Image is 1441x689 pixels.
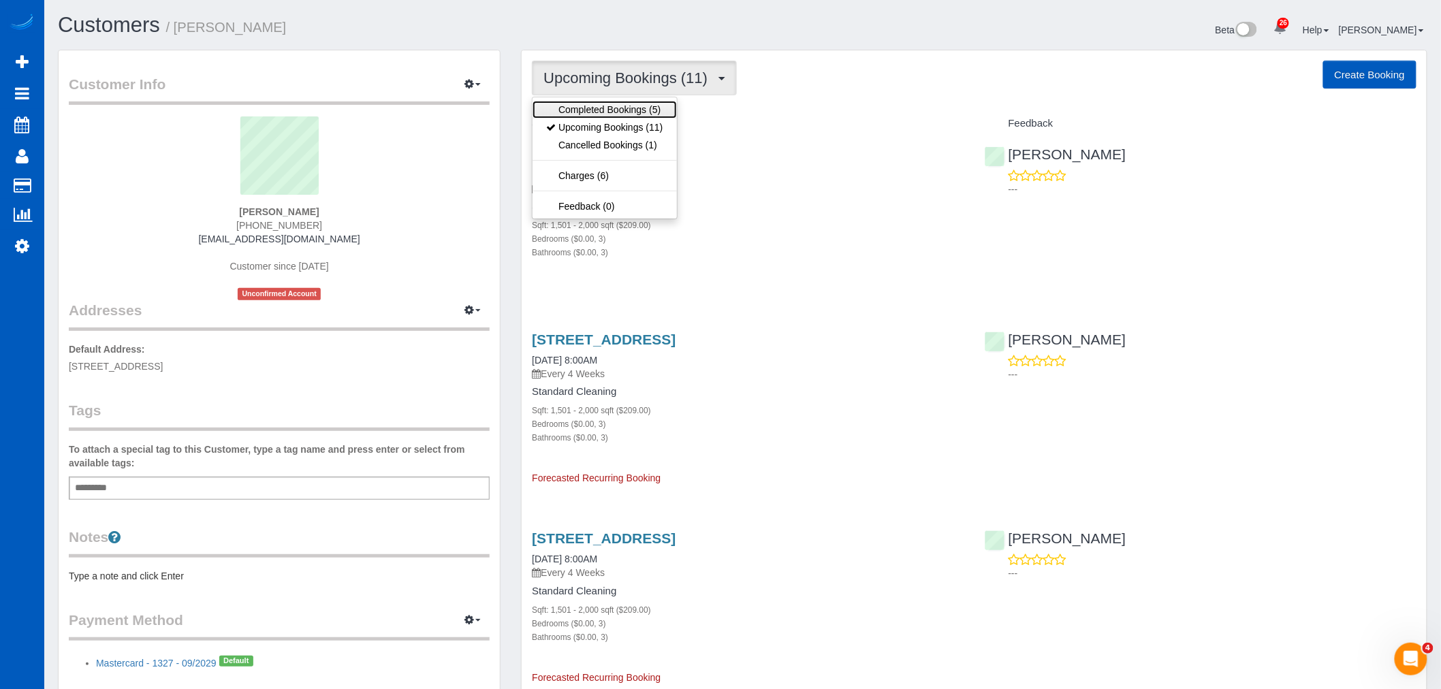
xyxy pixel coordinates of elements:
[238,288,321,300] span: Unconfirmed Account
[532,61,737,95] button: Upcoming Bookings (11)
[236,220,322,231] span: [PHONE_NUMBER]
[69,74,490,105] legend: Customer Info
[543,69,714,86] span: Upcoming Bookings (11)
[69,400,490,431] legend: Tags
[532,472,661,483] span: Forecasted Recurring Booking
[1009,368,1416,381] p: ---
[69,527,490,558] legend: Notes
[1278,18,1289,29] span: 26
[1323,61,1416,89] button: Create Booking
[166,20,287,35] small: / [PERSON_NAME]
[1267,14,1293,44] a: 26
[532,554,597,564] a: [DATE] 8:00AM
[532,530,676,546] a: [STREET_ADDRESS]
[532,406,651,415] small: Sqft: 1,501 - 2,000 sqft ($209.00)
[1216,25,1258,35] a: Beta
[532,586,964,597] h4: Standard Cleaning
[1235,22,1257,39] img: New interface
[69,443,490,470] label: To attach a special tag to this Customer, type a tag name and press enter or select from availabl...
[1009,566,1416,580] p: ---
[532,201,964,212] h4: Standard Cleaning
[532,433,608,443] small: Bathrooms ($0.00, 3)
[1009,182,1416,196] p: ---
[985,332,1126,347] a: [PERSON_NAME]
[239,206,319,217] strong: [PERSON_NAME]
[533,197,676,215] a: Feedback (0)
[533,167,676,185] a: Charges (6)
[58,13,160,37] a: Customers
[69,342,145,356] label: Default Address:
[532,367,964,381] p: Every 4 Weeks
[532,182,964,195] p: Every 4 Weeks
[219,656,253,667] span: Default
[1339,25,1424,35] a: [PERSON_NAME]
[69,569,490,583] pre: Type a note and click Enter
[533,136,676,154] a: Cancelled Bookings (1)
[532,118,964,129] h4: Service
[532,221,651,230] small: Sqft: 1,501 - 2,000 sqft ($209.00)
[532,632,608,642] small: Bathrooms ($0.00, 3)
[532,355,597,366] a: [DATE] 8:00AM
[985,146,1126,162] a: [PERSON_NAME]
[532,248,608,257] small: Bathrooms ($0.00, 3)
[532,419,605,429] small: Bedrooms ($0.00, 3)
[532,234,605,244] small: Bedrooms ($0.00, 3)
[8,14,35,33] img: Automaid Logo
[69,361,163,372] span: [STREET_ADDRESS]
[532,386,964,398] h4: Standard Cleaning
[199,234,360,244] a: [EMAIL_ADDRESS][DOMAIN_NAME]
[532,672,661,683] span: Forecasted Recurring Booking
[230,261,329,272] span: Customer since [DATE]
[1395,643,1427,675] iframe: Intercom live chat
[532,619,605,628] small: Bedrooms ($0.00, 3)
[96,658,217,669] a: Mastercard - 1327 - 09/2029
[533,101,676,118] a: Completed Bookings (5)
[532,332,676,347] a: [STREET_ADDRESS]
[985,530,1126,546] a: [PERSON_NAME]
[1423,643,1434,654] span: 4
[532,605,651,615] small: Sqft: 1,501 - 2,000 sqft ($209.00)
[985,118,1416,129] h4: Feedback
[1303,25,1329,35] a: Help
[69,610,490,641] legend: Payment Method
[532,566,964,579] p: Every 4 Weeks
[533,118,676,136] a: Upcoming Bookings (11)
